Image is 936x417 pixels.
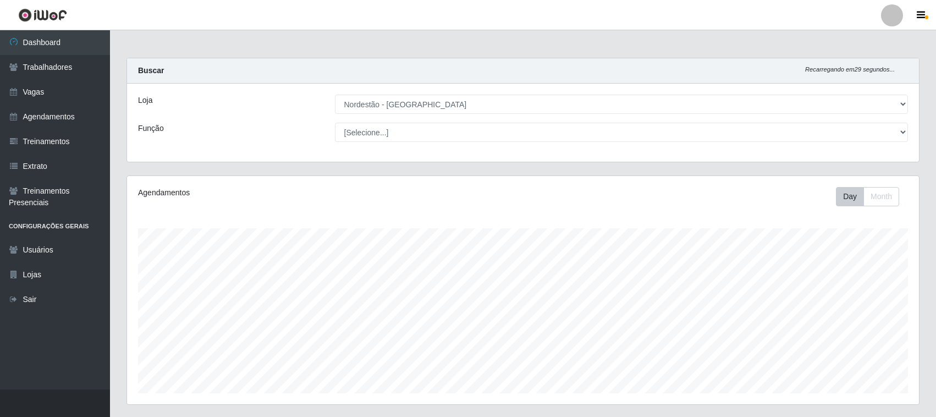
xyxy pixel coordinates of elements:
div: Agendamentos [138,187,449,199]
label: Loja [138,95,152,106]
label: Função [138,123,164,134]
img: CoreUI Logo [18,8,67,22]
div: First group [836,187,899,206]
button: Month [863,187,899,206]
div: Toolbar with button groups [836,187,908,206]
i: Recarregando em 29 segundos... [805,66,895,73]
button: Day [836,187,864,206]
strong: Buscar [138,66,164,75]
